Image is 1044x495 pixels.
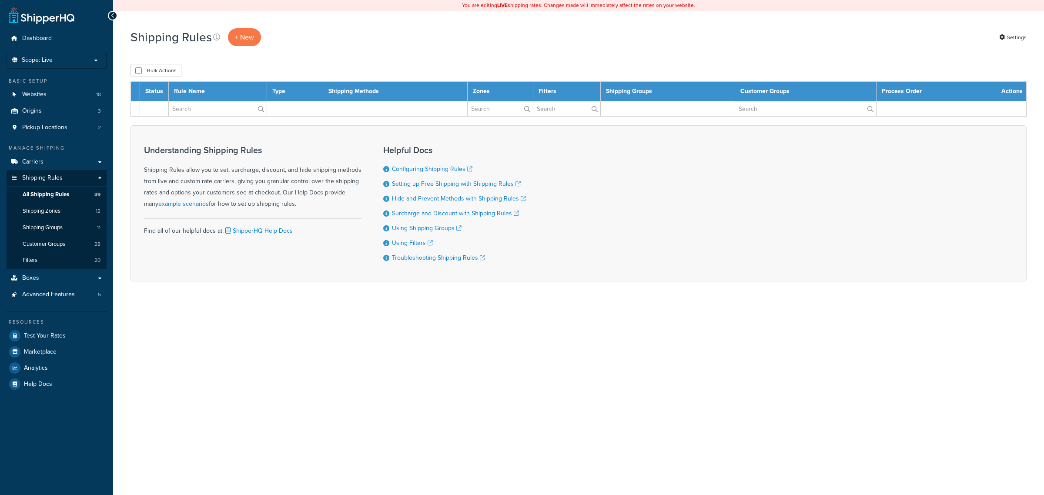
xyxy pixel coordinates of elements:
span: All Shipping Rules [23,191,69,198]
th: Status [140,82,169,101]
th: Shipping Groups [601,82,735,101]
h3: Understanding Shipping Rules [144,145,361,155]
li: Pickup Locations [7,120,107,136]
li: Customer Groups [7,236,107,252]
li: Filters [7,252,107,268]
a: Dashboard [7,30,107,47]
div: Find all of our helpful docs at: [144,218,361,237]
span: Filters [23,257,37,264]
span: Boxes [22,274,39,282]
th: Type [267,82,323,101]
a: Troubleshooting Shipping Rules [392,253,485,262]
input: Search [468,101,533,116]
h1: Shipping Rules [130,29,212,46]
span: 3 [98,107,101,115]
li: Shipping Zones [7,203,107,219]
a: Help Docs [7,376,107,392]
span: Help Docs [24,381,52,388]
span: 20 [94,257,100,264]
span: Marketplace [24,348,57,356]
button: Bulk Actions [130,64,181,77]
a: All Shipping Rules 39 [7,187,107,203]
a: Boxes [7,270,107,286]
input: Search [735,101,876,116]
span: 12 [96,207,100,215]
a: Shipping Zones 12 [7,203,107,219]
a: Using Shipping Groups [392,224,462,233]
div: Basic Setup [7,77,107,85]
span: Customer Groups [23,241,65,248]
h3: Helpful Docs [383,145,526,155]
span: 2 [98,124,101,131]
span: Test Your Rates [24,332,66,340]
th: Customer Groups [735,82,876,101]
th: Filters [533,82,600,101]
th: Process Order [876,82,996,101]
th: Shipping Methods [323,82,468,101]
input: Search [169,101,267,116]
span: Dashboard [22,35,52,42]
a: Configuring Shipping Rules [392,164,472,174]
a: Test Your Rates [7,328,107,344]
a: example scenarios [158,199,209,208]
a: Carriers [7,154,107,170]
span: Advanced Features [22,291,75,298]
th: Actions [996,82,1027,101]
li: Origins [7,103,107,119]
span: Websites [22,91,47,98]
li: Advanced Features [7,287,107,303]
span: 28 [94,241,100,248]
div: Manage Shipping [7,144,107,152]
a: Shipping Groups 11 [7,220,107,236]
a: + New [228,28,261,46]
span: Scope: Live [22,57,53,64]
li: Shipping Groups [7,220,107,236]
span: Carriers [22,158,43,166]
a: Analytics [7,360,107,376]
th: Zones [468,82,533,101]
b: LIVE [497,1,508,9]
a: Settings [999,31,1027,43]
span: 18 [96,91,101,98]
span: Origins [22,107,42,115]
div: Shipping Rules allow you to set, surcharge, discount, and hide shipping methods from live and cus... [144,145,361,210]
a: Using Filters [392,238,433,248]
a: Websites 18 [7,87,107,103]
th: Rule Name [169,82,267,101]
span: Shipping Groups [23,224,63,231]
a: Filters 20 [7,252,107,268]
input: Search [533,101,600,116]
span: Shipping Zones [23,207,60,215]
a: Advanced Features 5 [7,287,107,303]
span: 11 [97,224,100,231]
a: Hide and Prevent Methods with Shipping Rules [392,194,526,203]
a: Origins 3 [7,103,107,119]
a: ShipperHQ Help Docs [224,226,293,235]
span: Analytics [24,365,48,372]
span: Pickup Locations [22,124,67,131]
a: ShipperHQ Home [9,7,74,24]
li: Websites [7,87,107,103]
div: Resources [7,318,107,326]
a: Setting up Free Shipping with Shipping Rules [392,179,521,188]
a: Customer Groups 28 [7,236,107,252]
a: Marketplace [7,344,107,360]
a: Surcharge and Discount with Shipping Rules [392,209,519,218]
span: 5 [98,291,101,298]
a: Pickup Locations 2 [7,120,107,136]
span: + New [235,32,254,42]
a: Shipping Rules [7,170,107,186]
span: Shipping Rules [22,174,63,182]
li: Shipping Rules [7,170,107,269]
li: All Shipping Rules [7,187,107,203]
span: 39 [94,191,100,198]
